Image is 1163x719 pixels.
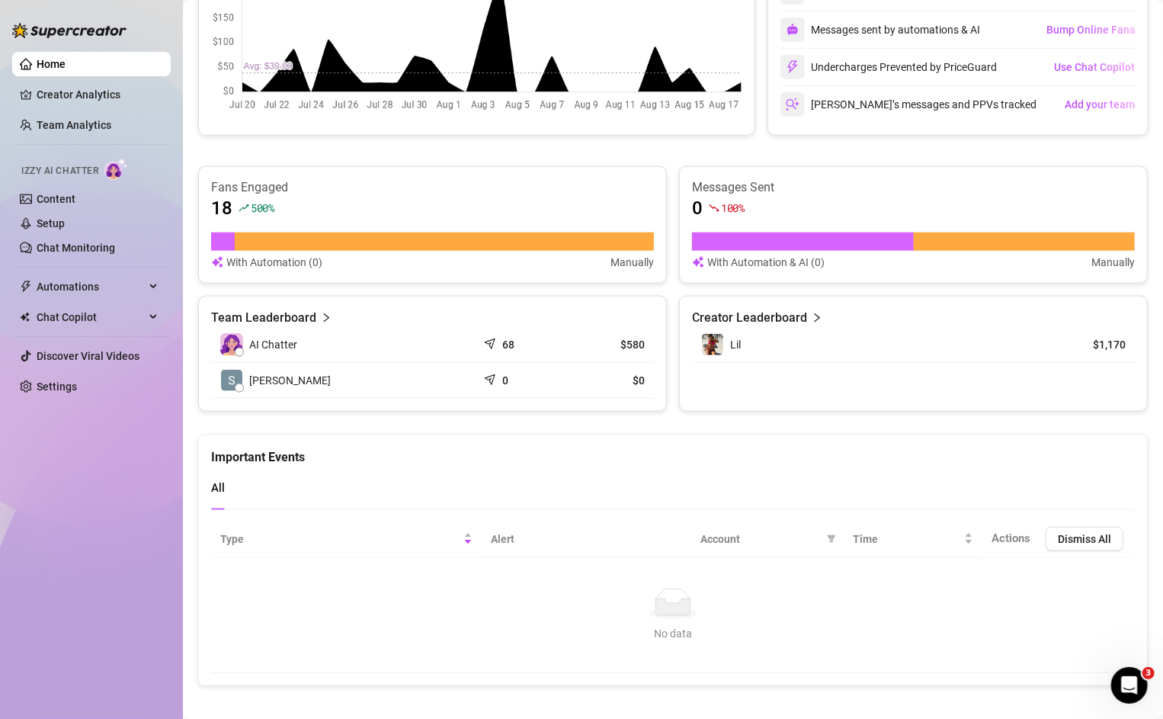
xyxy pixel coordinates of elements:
iframe: Intercom live chat [1111,667,1148,704]
img: Lil [702,334,723,355]
span: Actions [992,531,1030,545]
img: svg%3e [692,254,704,271]
img: svg%3e [786,60,799,74]
div: Important Events [211,435,1135,467]
img: svg%3e [787,24,799,36]
span: Account [700,531,821,547]
span: Bump Online Fans [1046,24,1135,36]
img: Chat Copilot [20,312,30,323]
span: 3 [1142,667,1155,679]
article: Fans Engaged [211,179,654,196]
span: [PERSON_NAME] [249,372,331,389]
article: With Automation (0) [226,254,322,271]
article: With Automation & AI (0) [707,254,825,271]
article: Manually [610,254,654,271]
a: Discover Viral Videos [37,350,139,362]
a: Setup [37,217,65,230]
img: izzy-ai-chatter-avatar-DDCN_rTZ.svg [220,333,243,356]
article: 18 [211,196,232,220]
a: Settings [37,380,77,393]
a: Home [37,58,66,70]
span: All [211,481,225,495]
span: thunderbolt [20,281,32,293]
th: Type [211,521,482,558]
span: Type [220,531,460,547]
span: send [484,335,499,350]
span: Chat Copilot [37,305,145,329]
th: Alert [482,521,691,558]
span: Dismiss All [1058,533,1111,545]
span: Izzy AI Chatter [21,164,98,178]
span: 100 % [721,201,745,215]
img: svg%3e [786,98,799,111]
span: right [321,309,332,327]
a: Creator Analytics [37,82,159,107]
article: Team Leaderboard [211,309,316,327]
button: Bump Online Fans [1046,18,1136,42]
span: Use Chat Copilot [1054,61,1135,73]
span: Add your team [1065,98,1135,111]
span: 500 % [251,201,274,215]
article: Messages Sent [692,179,1135,196]
article: $580 [575,337,645,352]
a: Content [37,193,75,205]
img: Scott Sutherlan… [221,370,242,391]
div: Undercharges Prevented by PriceGuard [780,55,997,79]
span: Automations [37,274,145,299]
article: 68 [503,337,515,352]
div: [PERSON_NAME]’s messages and PPVs tracked [780,92,1036,117]
span: Time [853,531,961,547]
button: Dismiss All [1046,527,1123,551]
span: AI Chatter [249,336,297,353]
img: logo-BBDzfeDw.svg [12,23,127,38]
article: 0 [503,373,509,388]
article: $1,170 [1056,337,1126,352]
span: filter [827,534,836,544]
div: No data [226,625,1120,642]
th: Time [844,521,982,558]
article: $0 [575,373,645,388]
span: right [812,309,822,327]
button: Add your team [1064,92,1136,117]
article: 0 [692,196,703,220]
span: rise [239,203,249,213]
span: fall [709,203,719,213]
button: Use Chat Copilot [1053,55,1136,79]
a: Chat Monitoring [37,242,115,254]
a: Team Analytics [37,119,111,131]
article: Creator Leaderboard [692,309,807,327]
div: Messages sent by automations & AI [780,18,980,42]
article: Manually [1091,254,1135,271]
img: AI Chatter [104,158,128,180]
img: svg%3e [211,254,223,271]
span: send [484,371,499,386]
span: Lil [730,339,741,351]
span: filter [824,528,839,550]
